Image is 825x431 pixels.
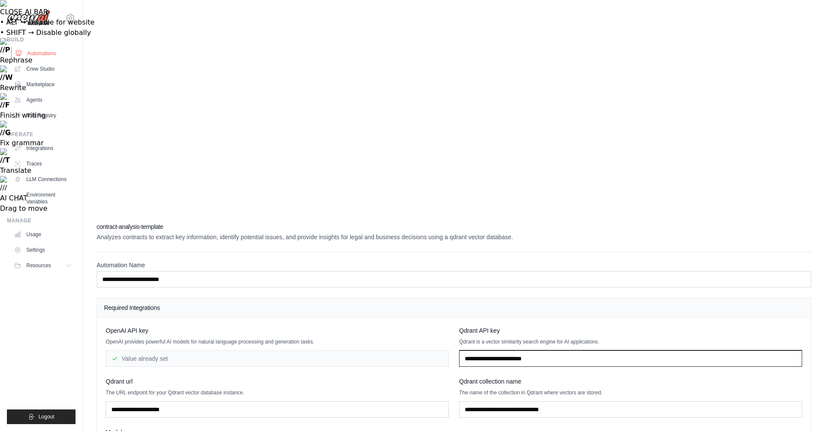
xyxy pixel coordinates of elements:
a: Usage [10,228,76,241]
span: OpenAI API key [106,326,148,335]
span: Qdrant API key [459,326,500,335]
span: Qdrant collection name [459,377,521,386]
h4: Required Integrations [104,303,804,312]
p: The name of the collection in Qdrant where vectors are stored. [459,389,802,396]
p: OpenAI provides powerful AI models for natural language processing and generation tasks. [106,338,449,345]
div: Value already set [106,350,449,367]
p: Analyzes contracts to extract key information, identify potential issues, and provide insights fo... [97,233,811,241]
a: Settings [10,243,76,257]
p: Qdrant is a vector similarity search engine for AI applications. [459,338,802,345]
button: Logout [7,409,76,424]
label: Automation Name [97,261,811,269]
div: Manage [7,217,76,224]
p: The URL endpoint for your Qdrant vector database instance. [106,389,449,396]
button: Resources [10,259,76,272]
h2: contract-analysis-template [97,222,811,231]
span: Logout [38,413,54,420]
span: Resources [26,262,51,269]
span: Qdrant url [106,377,132,386]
